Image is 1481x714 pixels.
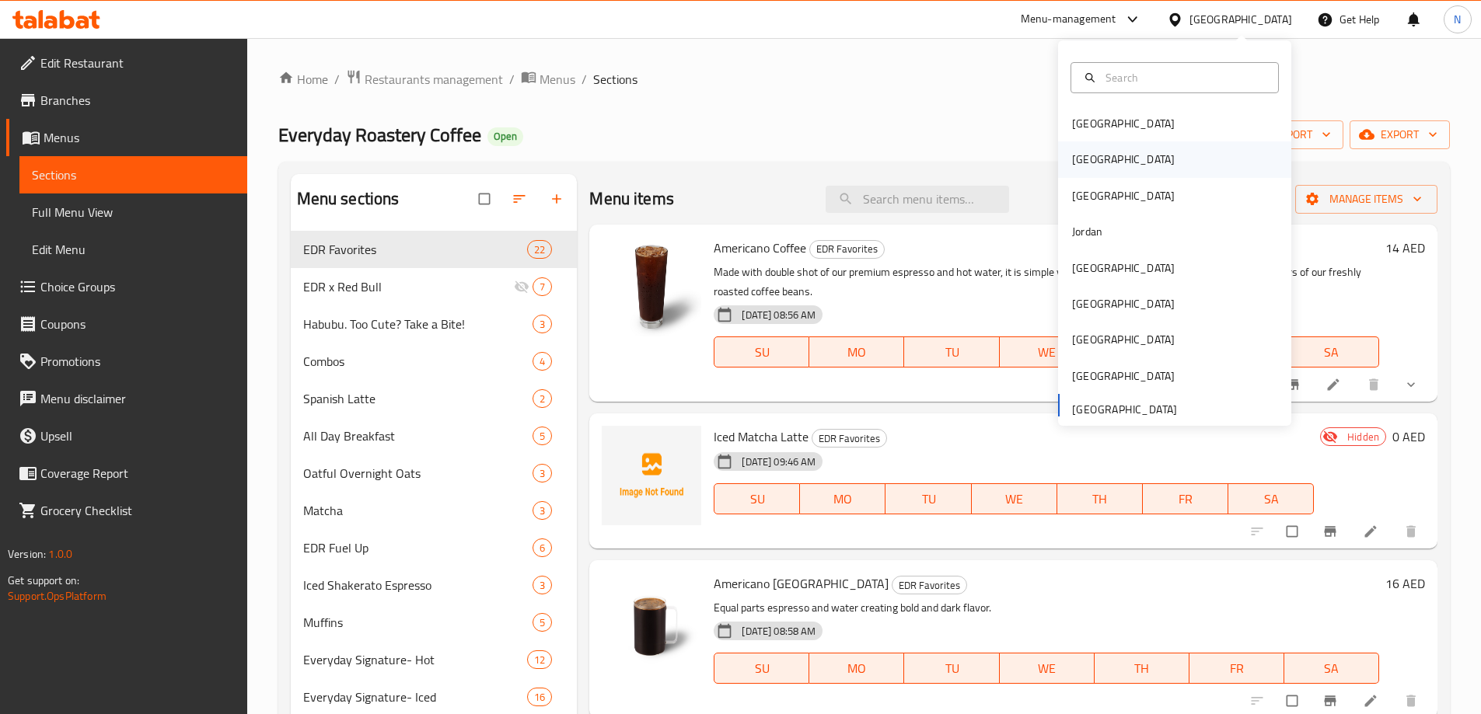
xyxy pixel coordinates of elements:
div: Oatful Overnight Oats3 [291,455,578,492]
span: TU [910,657,993,680]
a: Choice Groups [6,268,247,305]
span: EDR Favorites [812,430,886,448]
span: Oatful Overnight Oats [303,464,533,482]
span: Muffins [303,613,533,632]
span: import [1256,125,1331,145]
button: SU [714,653,809,684]
nav: breadcrumb [278,69,1450,89]
span: Habubu. Too Cute? Take a Bite! [303,315,533,333]
span: SU [721,341,803,364]
span: [DATE] 09:46 AM [735,455,822,469]
span: All Day Breakfast [303,427,533,445]
span: Coverage Report [40,464,235,482]
span: Sections [593,70,637,89]
span: Iced Shakerato Espresso [303,576,533,594]
span: Combos [303,352,533,371]
span: Americano [GEOGRAPHIC_DATA] [714,572,889,595]
li: / [582,70,587,89]
span: Promotions [40,352,235,371]
button: WE [1000,336,1095,367]
span: 22 [528,242,551,257]
div: All Day Breakfast5 [291,417,578,455]
svg: Show Choices [1403,377,1419,392]
button: TH [1057,483,1143,514]
span: FR [1196,657,1278,680]
img: Iced Matcha Latte [602,426,701,525]
span: Restaurants management [365,70,503,89]
button: export [1350,120,1450,149]
span: Americano Coffee [714,236,806,259]
div: Muffins5 [291,604,578,641]
span: Hidden [1341,430,1385,444]
button: SU [714,336,809,367]
span: 3 [533,466,551,481]
span: Coupons [40,315,235,333]
input: Search [1099,69,1269,86]
span: 3 [533,503,551,518]
span: Sections [32,165,235,184]
span: TH [1064,488,1137,510]
div: EDR Fuel Up [303,538,533,557]
span: Grocery Checklist [40,501,235,520]
a: Home [278,70,328,89]
span: EDR Favorites [810,240,884,258]
a: Coverage Report [6,455,247,492]
a: Upsell [6,417,247,455]
span: 7 [533,280,551,294]
div: EDR x Red Bull7 [291,268,578,305]
span: FR [1149,488,1222,510]
div: Spanish Latte2 [291,380,578,417]
input: search [826,186,1009,213]
button: MO [809,653,904,684]
button: TU [904,336,999,367]
div: Everyday Signature- Iced [303,688,528,706]
div: EDR Favorites [809,240,885,259]
div: [GEOGRAPHIC_DATA] [1072,187,1175,204]
div: EDR Favorites [812,429,887,448]
svg: Inactive section [514,279,529,294]
span: Edit Restaurant [40,54,235,72]
a: Edit Restaurant [6,44,247,82]
div: Everyday Signature- Hot12 [291,641,578,678]
div: items [533,277,552,296]
span: Everyday Roastery Coffee [278,117,481,152]
span: 3 [533,317,551,332]
span: SA [1291,657,1373,680]
div: items [533,501,552,520]
a: Menus [521,69,575,89]
div: Matcha3 [291,492,578,529]
span: Sort sections [502,182,540,216]
div: Jordan [1072,223,1102,240]
span: Manage items [1308,190,1425,209]
span: Spanish Latte [303,389,533,408]
a: Edit menu item [1363,693,1381,709]
div: [GEOGRAPHIC_DATA] [1072,331,1175,348]
span: 4 [533,354,551,369]
span: Matcha [303,501,533,520]
div: [GEOGRAPHIC_DATA] [1072,115,1175,132]
span: EDR Favorites [303,240,528,259]
span: Edit Menu [32,240,235,259]
button: Branch-specific-item [1276,367,1313,402]
button: Manage items [1295,185,1437,214]
span: TU [892,488,965,510]
button: show more [1394,367,1431,402]
img: Americano Brazil [602,573,701,672]
div: items [533,315,552,333]
div: EDR x Red Bull [303,277,515,296]
div: items [533,576,552,594]
p: Equal parts espresso and water creating bold and dark flavor. [714,598,1379,618]
a: Full Menu View [19,193,247,231]
a: Edit Menu [19,231,247,268]
span: 16 [528,690,551,705]
a: Edit menu item [1363,524,1381,539]
button: TH [1095,653,1189,684]
div: Habubu. Too Cute? Take a Bite!3 [291,305,578,343]
p: Made with double shot of our premium espresso and hot water, it is simple yet powerful beverage t... [714,263,1379,301]
button: SA [1228,483,1314,514]
a: Support.OpsPlatform [8,586,107,606]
